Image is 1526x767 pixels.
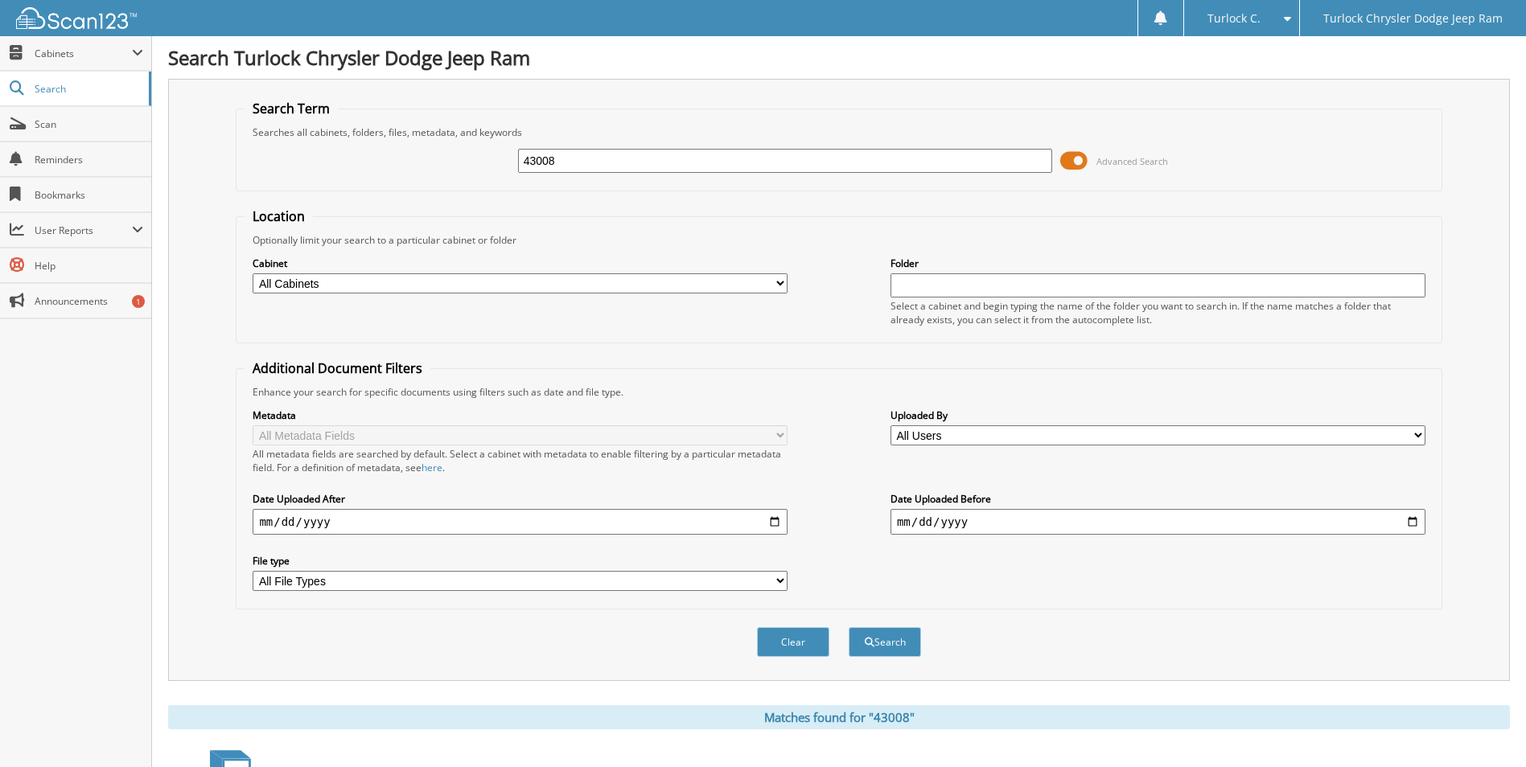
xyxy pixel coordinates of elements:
[253,447,788,474] div: All metadata fields are searched by default. Select a cabinet with metadata to enable filtering b...
[132,295,145,308] div: 1
[35,117,143,131] span: Scan
[245,233,1433,247] div: Optionally limit your search to a particular cabinet or folder
[35,224,132,237] span: User Reports
[35,259,143,273] span: Help
[422,461,442,474] a: here
[253,509,788,535] input: start
[891,509,1425,535] input: end
[168,705,1510,729] div: Matches found for "43008"
[757,627,829,657] button: Clear
[16,7,137,29] img: scan123-logo-white.svg
[253,408,788,422] label: Metadata
[253,554,788,568] label: File type
[245,385,1433,399] div: Enhance your search for specific documents using filters such as date and file type.
[1323,14,1503,23] span: Turlock Chrysler Dodge Jeep Ram
[245,207,313,225] legend: Location
[245,125,1433,139] div: Searches all cabinets, folders, files, metadata, and keywords
[253,256,788,270] label: Cabinet
[35,153,143,166] span: Reminders
[35,82,141,96] span: Search
[35,294,143,308] span: Announcements
[1207,14,1261,23] span: Turlock C.
[245,100,338,117] legend: Search Term
[253,492,788,506] label: Date Uploaded After
[1096,155,1168,167] span: Advanced Search
[891,299,1425,326] div: Select a cabinet and begin typing the name of the folder you want to search in. If the name match...
[891,408,1425,422] label: Uploaded By
[168,44,1510,71] h1: Search Turlock Chrysler Dodge Jeep Ram
[245,359,430,377] legend: Additional Document Filters
[35,188,143,202] span: Bookmarks
[891,256,1425,270] label: Folder
[35,47,132,60] span: Cabinets
[891,492,1425,506] label: Date Uploaded Before
[849,627,921,657] button: Search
